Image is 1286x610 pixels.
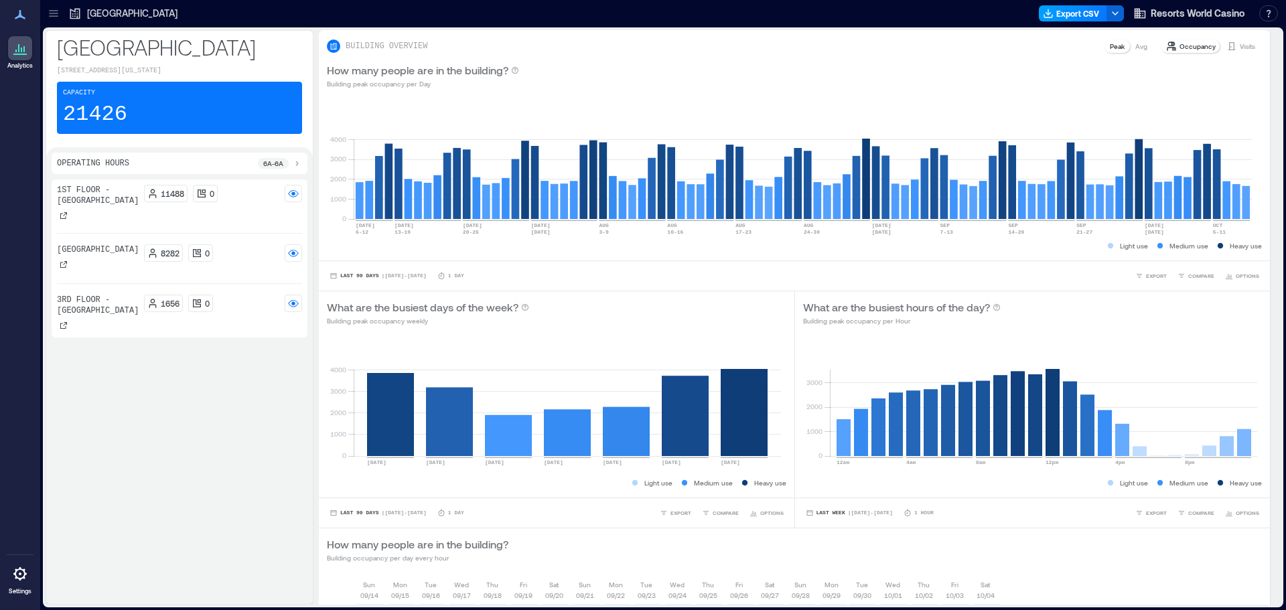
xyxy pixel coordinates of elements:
span: COMPARE [713,509,739,517]
button: OPTIONS [1222,269,1262,283]
text: SEP [1076,222,1086,228]
p: 1 Hour [914,509,934,517]
span: OPTIONS [1236,509,1259,517]
p: Light use [1120,477,1148,488]
text: [DATE] [531,229,551,235]
text: 5-11 [1213,229,1226,235]
text: [DATE] [463,222,482,228]
text: [DATE] [544,459,563,465]
text: [DATE] [1145,222,1164,228]
p: Building peak occupancy weekly [327,315,529,326]
p: 1 Day [448,272,464,280]
button: OPTIONS [747,506,786,520]
p: Light use [644,477,672,488]
button: EXPORT [1133,269,1169,283]
p: Peak [1110,41,1125,52]
p: 1st Floor - [GEOGRAPHIC_DATA] [57,185,139,206]
p: How many people are in the building? [327,536,508,552]
p: Mon [609,579,623,590]
p: Thu [486,579,498,590]
p: 0 [205,248,210,258]
text: 24-30 [804,229,820,235]
text: AUG [735,222,745,228]
button: Last 90 Days |[DATE]-[DATE] [327,506,429,520]
p: [GEOGRAPHIC_DATA] [87,7,177,20]
p: Wed [454,579,469,590]
text: AUG [804,222,814,228]
p: 09/28 [792,590,810,601]
text: 14-20 [1008,229,1024,235]
p: 0 [205,298,210,309]
p: 09/23 [638,590,656,601]
p: 11488 [161,188,184,199]
p: Settings [9,587,31,595]
button: EXPORT [657,506,694,520]
p: 09/24 [668,590,687,601]
button: EXPORT [1133,506,1169,520]
tspan: 4000 [330,366,346,374]
text: [DATE] [356,222,375,228]
p: 09/14 [360,590,378,601]
p: 8282 [161,248,180,258]
p: 09/21 [576,590,594,601]
p: 09/16 [422,590,440,601]
p: What are the busiest days of the week? [327,299,518,315]
p: Sun [363,579,375,590]
text: AUG [599,222,610,228]
text: 21-27 [1076,229,1092,235]
p: 09/27 [761,590,779,601]
p: 09/29 [823,590,841,601]
p: [GEOGRAPHIC_DATA] [57,33,302,60]
p: Tue [425,579,437,590]
p: Heavy use [1230,240,1262,251]
text: 3-9 [599,229,610,235]
text: [DATE] [531,222,551,228]
p: What are the busiest hours of the day? [803,299,990,315]
text: SEP [1008,222,1018,228]
button: Export CSV [1039,5,1107,21]
span: COMPARE [1188,509,1214,517]
text: [DATE] [662,459,681,465]
p: Light use [1120,240,1148,251]
tspan: 0 [342,214,346,222]
button: Last Week |[DATE]-[DATE] [803,506,896,520]
text: OCT [1213,222,1223,228]
p: Occupancy [1180,41,1216,52]
tspan: 3000 [330,155,346,163]
p: 10/04 [977,590,995,601]
text: [DATE] [395,222,414,228]
p: 0 [210,188,214,199]
p: 10/03 [946,590,964,601]
p: Medium use [1169,240,1208,251]
p: 1 Day [448,509,464,517]
button: Resorts World Casino [1129,3,1248,24]
p: Tue [640,579,652,590]
p: 6a - 6a [263,158,283,169]
p: 09/17 [453,590,471,601]
p: [GEOGRAPHIC_DATA] [57,244,139,255]
text: AUG [667,222,677,228]
tspan: 2000 [330,408,346,416]
button: Last 90 Days |[DATE]-[DATE] [327,269,429,283]
text: 20-26 [463,229,479,235]
text: 8pm [1185,459,1195,465]
p: 09/18 [484,590,502,601]
button: COMPARE [1175,269,1217,283]
text: 4am [906,459,916,465]
p: Operating Hours [57,158,129,169]
tspan: 1000 [330,195,346,203]
p: Sat [765,579,774,590]
text: [DATE] [367,459,386,465]
p: Thu [702,579,714,590]
p: Capacity [63,88,95,98]
p: Medium use [1169,477,1208,488]
text: [DATE] [1145,229,1164,235]
span: EXPORT [670,509,691,517]
p: 09/26 [730,590,748,601]
tspan: 1000 [330,430,346,438]
text: [DATE] [872,222,891,228]
text: 12am [837,459,849,465]
button: OPTIONS [1222,506,1262,520]
p: [STREET_ADDRESS][US_STATE] [57,66,302,76]
text: SEP [940,222,950,228]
